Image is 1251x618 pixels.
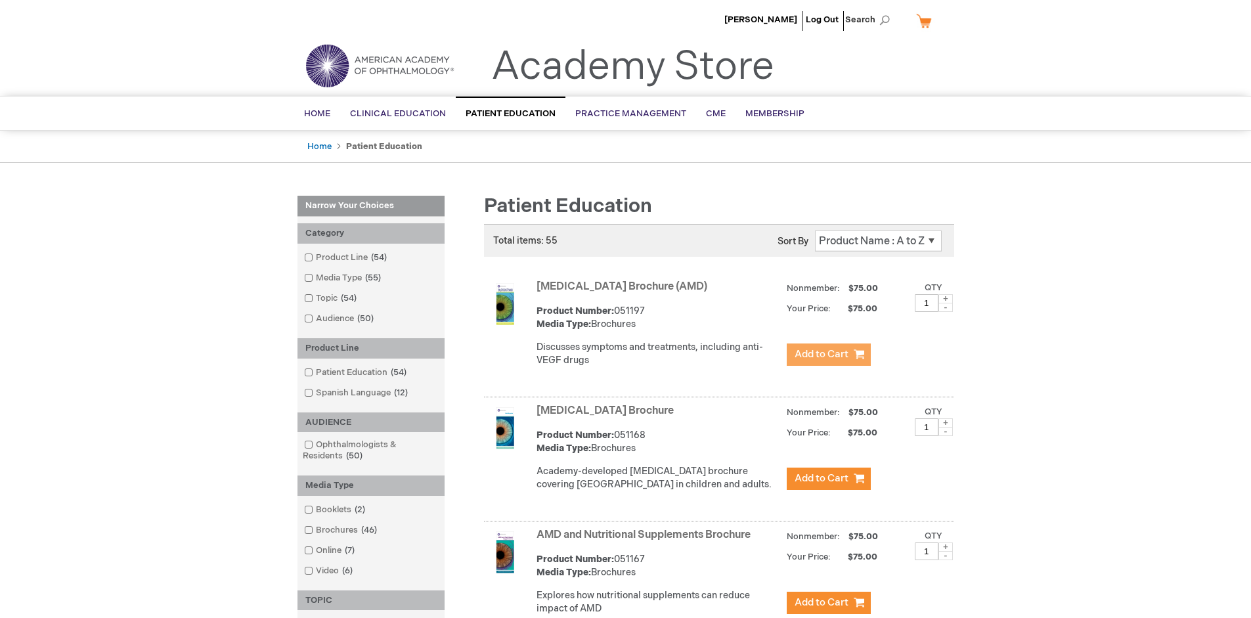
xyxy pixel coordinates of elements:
a: [MEDICAL_DATA] Brochure [537,405,674,417]
div: Media Type [297,475,445,496]
strong: Narrow Your Choices [297,196,445,217]
strong: Product Number: [537,554,614,565]
input: Qty [915,294,938,312]
strong: Nonmember: [787,405,840,421]
span: 54 [387,367,410,378]
span: 2 [351,504,368,515]
span: $75.00 [846,407,880,418]
span: 12 [391,387,411,398]
a: Patient Education54 [301,366,412,379]
p: Explores how nutritional supplements can reduce impact of AMD [537,589,780,615]
a: [MEDICAL_DATA] Brochure (AMD) [537,280,707,293]
input: Qty [915,542,938,560]
label: Qty [925,407,942,417]
a: Brochures46 [301,524,382,537]
a: Media Type55 [301,272,386,284]
span: Membership [745,108,804,119]
a: Home [307,141,332,152]
span: 6 [339,565,356,576]
span: $75.00 [833,303,879,314]
span: $75.00 [833,428,879,438]
strong: Media Type: [537,443,591,454]
span: Search [845,7,895,33]
span: 50 [354,313,377,324]
a: Spanish Language12 [301,387,413,399]
strong: Nonmember: [787,529,840,545]
input: Qty [915,418,938,436]
span: $75.00 [846,531,880,542]
strong: Patient Education [346,141,422,152]
span: 7 [341,545,358,556]
button: Add to Cart [787,592,871,614]
span: Patient Education [484,194,652,218]
label: Qty [925,282,942,293]
strong: Your Price: [787,552,831,562]
span: 46 [358,525,380,535]
strong: Product Number: [537,305,614,317]
img: Age-Related Macular Degeneration Brochure (AMD) [484,283,526,325]
label: Qty [925,531,942,541]
span: 54 [368,252,390,263]
strong: Media Type: [537,319,591,330]
p: Academy-developed [MEDICAL_DATA] brochure covering [GEOGRAPHIC_DATA] in children and adults. [537,465,780,491]
strong: Media Type: [537,567,591,578]
span: Total items: 55 [493,235,558,246]
button: Add to Cart [787,468,871,490]
a: Video6 [301,565,358,577]
strong: Your Price: [787,303,831,314]
span: Clinical Education [350,108,446,119]
a: Booklets2 [301,504,370,516]
div: TOPIC [297,590,445,611]
a: AMD and Nutritional Supplements Brochure [537,529,751,541]
a: Ophthalmologists & Residents50 [301,439,441,462]
span: Add to Cart [795,472,848,485]
span: 55 [362,273,384,283]
img: Amblyopia Brochure [484,407,526,449]
strong: Nonmember: [787,280,840,297]
img: AMD and Nutritional Supplements Brochure [484,531,526,573]
strong: Product Number: [537,430,614,441]
p: Discusses symptoms and treatments, including anti-VEGF drugs [537,341,780,367]
span: 54 [338,293,360,303]
span: Add to Cart [795,348,848,361]
div: 051168 Brochures [537,429,780,455]
a: Audience50 [301,313,379,325]
a: Log Out [806,14,839,25]
span: Practice Management [575,108,686,119]
div: Product Line [297,338,445,359]
a: Product Line54 [301,252,392,264]
span: CME [706,108,726,119]
a: Academy Store [491,43,774,91]
span: $75.00 [846,283,880,294]
a: Online7 [301,544,360,557]
strong: Your Price: [787,428,831,438]
a: Topic54 [301,292,362,305]
a: [PERSON_NAME] [724,14,797,25]
span: Patient Education [466,108,556,119]
span: $75.00 [833,552,879,562]
div: AUDIENCE [297,412,445,433]
div: 051197 Brochures [537,305,780,331]
span: Add to Cart [795,596,848,609]
span: 50 [343,451,366,461]
span: Home [304,108,330,119]
div: 051167 Brochures [537,553,780,579]
button: Add to Cart [787,343,871,366]
div: Category [297,223,445,244]
label: Sort By [778,236,808,247]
